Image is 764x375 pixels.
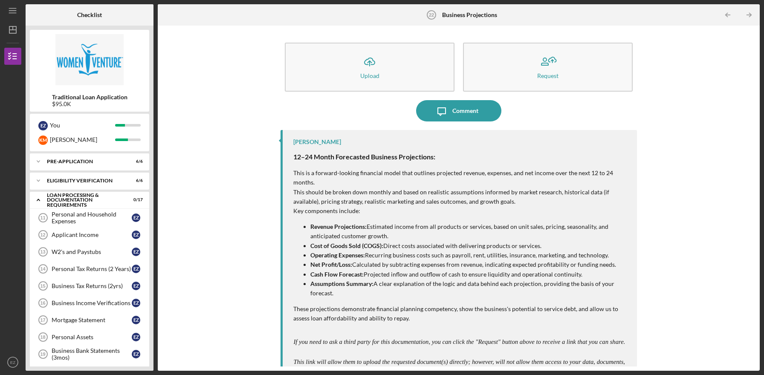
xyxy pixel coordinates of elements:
[47,193,122,208] div: Loan Processing & Documentation Requirements
[310,280,373,287] strong: Assumptions Summary:
[52,334,132,340] div: Personal Assets
[428,12,434,17] tspan: 22
[132,248,140,256] div: E Z
[463,43,633,92] button: Request
[416,100,501,121] button: Comment
[40,266,46,271] tspan: 14
[132,316,140,324] div: E Z
[34,329,145,346] a: 18Personal AssetsEZ
[310,222,628,241] p: Estimated income from all products or services, based on unit sales, pricing, seasonality, and an...
[50,118,115,133] div: You
[310,270,628,279] p: Projected inflow and outflow of cash to ensure liquidity and operational continuity.
[293,304,628,323] p: These projections demonstrate financial planning competency, show the business's potential to ser...
[442,12,497,18] b: Business Projections
[293,206,628,216] p: Key components include:
[40,283,45,288] tspan: 15
[293,358,625,375] em: This link will allow them to upload the requested document(s) directly; however, will not allow t...
[132,231,140,239] div: E Z
[310,251,365,259] strong: Operating Expenses:
[132,265,140,273] div: E Z
[285,43,454,92] button: Upload
[310,251,628,260] p: Recurring business costs such as payroll, rent, utilities, insurance, marketing, and technology.
[40,317,45,323] tspan: 17
[40,249,45,254] tspan: 13
[52,231,132,238] div: Applicant Income
[34,260,145,277] a: 14Personal Tax Returns (2 Years)EZ
[40,215,45,220] tspan: 11
[310,242,383,249] strong: Cost of Goods Sold (COGS):
[293,138,341,145] div: [PERSON_NAME]
[52,101,127,107] div: $95.0K
[38,136,48,145] div: K M
[132,299,140,307] div: E Z
[40,300,45,306] tspan: 16
[52,283,132,289] div: Business Tax Returns (2yrs)
[127,159,143,164] div: 6 / 6
[127,197,143,202] div: 0 / 17
[310,279,628,298] p: A clear explanation of the logic and data behind each projection, providing the basis of your for...
[40,352,45,357] tspan: 19
[132,350,140,358] div: E Z
[34,346,145,363] a: 19Business Bank Statements (3mos)EZ
[47,178,122,183] div: Eligibility Verification
[360,72,379,79] div: Upload
[310,261,352,268] strong: Net Profit/Loss:
[34,226,145,243] a: 12Applicant IncomeEZ
[52,211,132,225] div: Personal and Household Expenses
[34,312,145,329] a: 17Mortgage StatementEZ
[4,354,21,371] button: EZ
[34,243,145,260] a: 13W2's and PaystubsEZ
[52,317,132,323] div: Mortgage Statement
[34,209,145,226] a: 11Personal and Household ExpensesEZ
[127,178,143,183] div: 6 / 6
[50,133,115,147] div: [PERSON_NAME]
[77,12,102,18] b: Checklist
[52,347,132,361] div: Business Bank Statements (3mos)
[293,338,625,345] em: If you need to ask a third party for this documentation, you can click the "Request" button above...
[34,294,145,312] a: 16Business Income VerificationsEZ
[310,271,364,278] strong: Cash Flow Forecast:
[452,100,478,121] div: Comment
[40,232,45,237] tspan: 12
[293,187,628,207] p: This should be broken down monthly and based on realistic assumptions informed by market research...
[293,168,628,187] p: This is a forward-looking financial model that outlines projected revenue, expenses, and net inco...
[310,260,628,269] p: Calculated by subtracting expenses from revenue, indicating expected profitability or funding needs.
[52,300,132,306] div: Business Income Verifications
[52,248,132,255] div: W2's and Paystubs
[40,335,45,340] tspan: 18
[10,360,15,365] text: EZ
[310,241,628,251] p: Direct costs associated with delivering products or services.
[30,34,149,85] img: Product logo
[310,223,367,230] strong: Revenue Projections:
[47,159,122,164] div: Pre-Application
[537,72,559,79] div: Request
[52,265,132,272] div: Personal Tax Returns (2 Years)
[38,121,48,130] div: E Z
[132,213,140,222] div: E Z
[34,277,145,294] a: 15Business Tax Returns (2yrs)EZ
[132,282,140,290] div: E Z
[52,94,127,101] b: Traditional Loan Application
[132,333,140,341] div: E Z
[293,153,435,161] strong: 12–24 Month Forecasted Business Projections:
